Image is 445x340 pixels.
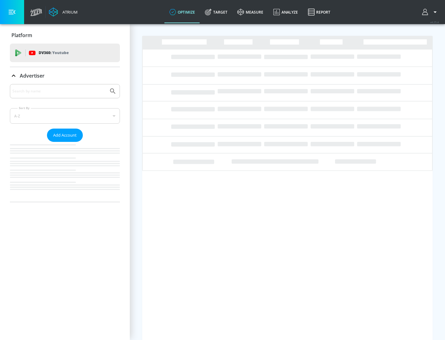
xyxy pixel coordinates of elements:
p: Youtube [52,49,69,56]
div: Atrium [60,9,78,15]
div: Platform [10,27,120,44]
button: Add Account [47,129,83,142]
a: Analyze [268,1,303,23]
label: Sort By [18,106,31,110]
a: optimize [164,1,200,23]
a: measure [232,1,268,23]
span: Add Account [53,132,77,139]
a: Target [200,1,232,23]
input: Search by name [12,87,106,95]
nav: list of Advertiser [10,142,120,202]
p: Advertiser [20,72,44,79]
div: Advertiser [10,84,120,202]
div: Advertiser [10,67,120,84]
span: v 4.25.4 [430,20,439,24]
div: A-Z [10,108,120,124]
p: DV360: [39,49,69,56]
a: Report [303,1,335,23]
p: Platform [11,32,32,39]
a: Atrium [49,7,78,17]
div: DV360: Youtube [10,44,120,62]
